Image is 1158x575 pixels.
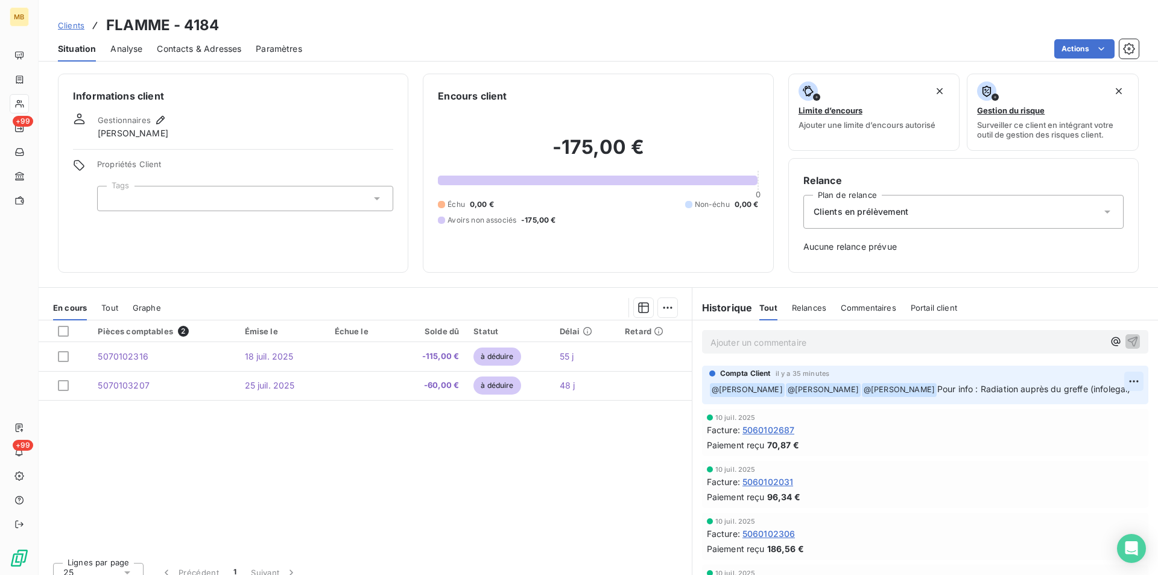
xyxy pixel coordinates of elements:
[977,120,1128,139] span: Surveiller ce client en intégrant votre outil de gestion des risques client.
[756,189,761,199] span: 0
[106,14,219,36] h3: FLAMME - 4184
[256,43,302,55] span: Paramètres
[803,241,1124,253] span: Aucune relance prévue
[786,383,861,397] span: @ [PERSON_NAME]
[742,527,796,540] span: 5060102306
[759,303,777,313] span: Tout
[245,380,295,390] span: 25 juil. 2025
[107,193,117,204] input: Ajouter une valeur
[98,351,148,361] span: 5070102316
[10,548,29,568] img: Logo LeanPay
[707,475,740,488] span: Facture :
[13,440,33,451] span: +99
[767,439,799,451] span: 70,87 €
[473,326,545,336] div: Statut
[402,351,459,363] span: -115,00 €
[98,380,150,390] span: 5070103207
[799,120,935,130] span: Ajouter une limite d’encours autorisé
[695,199,730,210] span: Non-échu
[1117,534,1146,563] div: Open Intercom Messenger
[335,326,388,336] div: Échue le
[1054,39,1115,59] button: Actions
[560,380,575,390] span: 48 j
[133,303,161,313] span: Graphe
[448,199,465,210] span: Échu
[58,21,84,30] span: Clients
[625,326,685,336] div: Retard
[98,127,168,139] span: [PERSON_NAME]
[98,115,151,125] span: Gestionnaires
[97,159,393,176] span: Propriétés Client
[245,326,320,336] div: Émise le
[438,135,758,171] h2: -175,00 €
[710,383,785,397] span: @ [PERSON_NAME]
[862,383,937,397] span: @ [PERSON_NAME]
[157,43,241,55] span: Contacts & Adresses
[841,303,896,313] span: Commentaires
[101,303,118,313] span: Tout
[767,542,804,555] span: 186,56 €
[788,74,960,151] button: Limite d’encoursAjouter une limite d’encours autorisé
[58,19,84,31] a: Clients
[10,7,29,27] div: MB
[742,424,795,436] span: 5060102687
[742,475,794,488] span: 5060102031
[402,326,459,336] div: Solde dû
[707,491,765,503] span: Paiement reçu
[13,116,33,127] span: +99
[799,106,862,115] span: Limite d’encours
[814,206,908,218] span: Clients en prélèvement
[98,326,230,337] div: Pièces comptables
[707,527,740,540] span: Facture :
[715,414,756,421] span: 10 juil. 2025
[521,215,555,226] span: -175,00 €
[715,466,756,473] span: 10 juil. 2025
[707,542,765,555] span: Paiement reçu
[792,303,826,313] span: Relances
[560,351,574,361] span: 55 j
[911,303,957,313] span: Portail client
[53,303,87,313] span: En cours
[707,439,765,451] span: Paiement reçu
[560,326,610,336] div: Délai
[937,384,1131,394] span: Pour info : Radiation auprès du greffe (infolegal)
[402,380,459,392] span: -60,00 €
[178,326,189,337] span: 2
[438,89,507,103] h6: Encours client
[73,89,393,103] h6: Informations client
[692,300,753,315] h6: Historique
[473,376,520,395] span: à déduire
[967,74,1139,151] button: Gestion du risqueSurveiller ce client en intégrant votre outil de gestion des risques client.
[448,215,516,226] span: Avoirs non associés
[473,348,520,366] span: à déduire
[720,368,771,379] span: Compta Client
[767,491,800,503] span: 96,34 €
[470,199,494,210] span: 0,00 €
[977,106,1045,115] span: Gestion du risque
[715,518,756,525] span: 10 juil. 2025
[110,43,142,55] span: Analyse
[245,351,294,361] span: 18 juil. 2025
[803,173,1124,188] h6: Relance
[735,199,759,210] span: 0,00 €
[707,424,740,436] span: Facture :
[58,43,96,55] span: Situation
[776,370,830,377] span: il y a 35 minutes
